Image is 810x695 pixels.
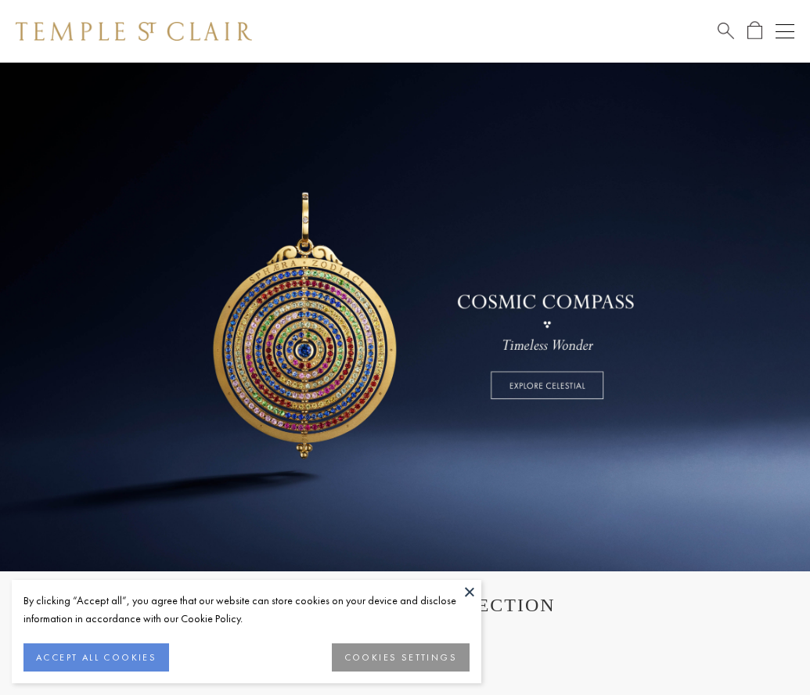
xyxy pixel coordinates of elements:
button: ACCEPT ALL COOKIES [23,643,169,672]
button: Open navigation [776,22,794,41]
div: By clicking “Accept all”, you agree that our website can store cookies on your device and disclos... [23,592,470,628]
a: Search [718,21,734,41]
img: Temple St. Clair [16,22,252,41]
a: Open Shopping Bag [747,21,762,41]
button: COOKIES SETTINGS [332,643,470,672]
